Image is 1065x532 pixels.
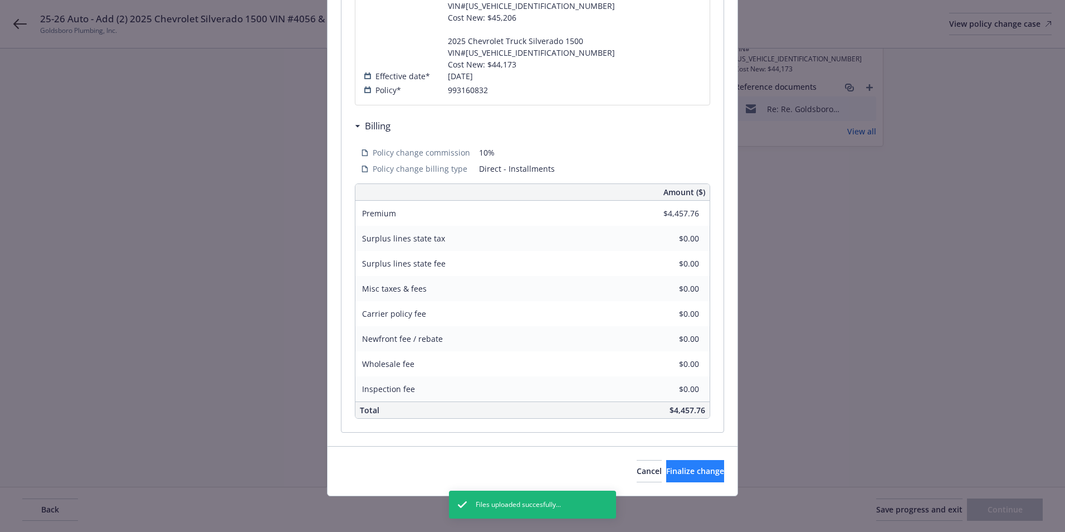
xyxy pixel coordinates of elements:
[633,205,706,222] input: 0.00
[479,147,704,158] span: 10%
[375,70,430,82] span: Effective date*
[633,381,706,398] input: 0.00
[670,405,705,415] span: $4,457.76
[365,119,390,133] h3: Billing
[362,308,426,319] span: Carrier policy fee
[362,233,445,244] span: Surplus lines state tax
[663,186,705,198] span: Amount ($)
[633,280,706,297] input: 0.00
[362,258,446,269] span: Surplus lines state fee
[633,306,706,322] input: 0.00
[476,500,561,510] span: Files uploaded succesfully...
[637,460,662,482] button: Cancel
[448,84,488,96] span: 993160832
[373,147,470,158] span: Policy change commission
[633,230,706,247] input: 0.00
[666,460,724,482] button: Finalize change
[633,356,706,373] input: 0.00
[362,208,396,219] span: Premium
[362,333,443,344] span: Newfront fee / rebate
[373,163,467,175] span: Policy change billing type
[375,84,401,96] span: Policy*
[633,255,706,272] input: 0.00
[362,359,414,369] span: Wholesale fee
[633,331,706,347] input: 0.00
[362,283,427,294] span: Misc taxes & fees
[448,70,473,82] span: [DATE]
[360,405,379,415] span: Total
[637,466,662,476] span: Cancel
[479,163,704,175] span: Direct - Installments
[362,384,415,394] span: Inspection fee
[355,119,390,133] div: Billing
[666,466,724,476] span: Finalize change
